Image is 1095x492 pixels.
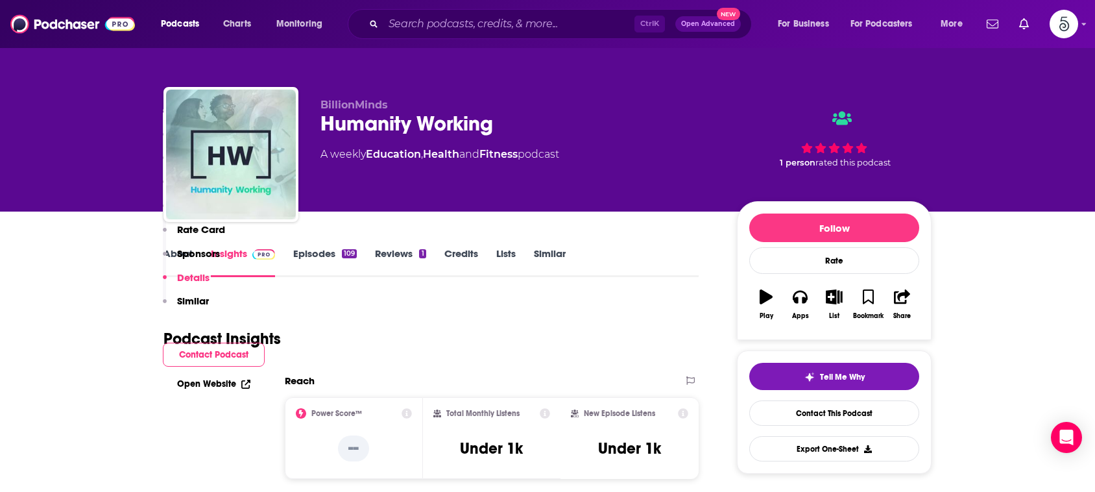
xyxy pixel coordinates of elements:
div: Rate [749,247,919,274]
a: Education [366,148,421,160]
div: Bookmark [853,312,884,320]
span: For Business [778,15,829,33]
button: Bookmark [851,281,885,328]
button: Follow [749,214,919,242]
p: Details [177,271,210,284]
button: Details [163,271,210,295]
h2: Power Score™ [311,409,362,418]
div: 1 personrated this podcast [737,99,932,179]
h3: Under 1k [598,439,661,458]
button: open menu [932,14,979,34]
span: Tell Me Why [820,372,865,382]
button: open menu [842,14,932,34]
img: Podchaser - Follow, Share and Rate Podcasts [10,12,135,36]
span: Monitoring [276,15,322,33]
a: Contact This Podcast [749,400,919,426]
div: Open Intercom Messenger [1051,422,1082,453]
p: -- [338,436,369,461]
div: List [829,312,839,320]
span: Charts [223,15,251,33]
span: rated this podcast [815,158,891,167]
a: Charts [215,14,259,34]
span: Ctrl K [634,16,665,32]
button: open menu [769,14,845,34]
span: BillionMinds [320,99,388,111]
button: Apps [783,281,817,328]
a: Show notifications dropdown [981,13,1004,35]
button: open menu [267,14,339,34]
h2: New Episode Listens [584,409,655,418]
a: Lists [496,247,516,277]
span: , [421,148,423,160]
a: Fitness [479,148,518,160]
span: Open Advanced [681,21,735,27]
a: Similar [534,247,566,277]
span: More [941,15,963,33]
span: Logged in as Spiral5-G2 [1050,10,1078,38]
button: List [817,281,851,328]
button: Contact Podcast [163,343,265,367]
a: Episodes109 [293,247,357,277]
button: Share [885,281,919,328]
span: and [459,148,479,160]
p: Sponsors [177,247,220,260]
img: tell me why sparkle [804,372,815,382]
div: Play [760,312,773,320]
div: Apps [792,312,809,320]
span: 1 person [780,158,815,167]
img: User Profile [1050,10,1078,38]
a: Show notifications dropdown [1014,13,1034,35]
p: Similar [177,295,209,307]
h2: Reach [285,375,315,387]
input: Search podcasts, credits, & more... [383,14,634,34]
img: Humanity Working [166,90,296,219]
button: Similar [163,295,209,319]
button: Export One-Sheet [749,436,919,461]
a: Credits [444,247,478,277]
button: Open AdvancedNew [675,16,741,32]
div: Search podcasts, credits, & more... [360,9,764,39]
a: Reviews1 [375,247,426,277]
button: Show profile menu [1050,10,1078,38]
span: Podcasts [161,15,199,33]
h3: Under 1k [460,439,523,458]
div: A weekly podcast [320,147,559,162]
h2: Total Monthly Listens [446,409,520,418]
button: Sponsors [163,247,220,271]
a: Health [423,148,459,160]
button: Play [749,281,783,328]
div: 109 [342,249,357,258]
a: Open Website [177,378,250,389]
span: For Podcasters [850,15,913,33]
div: 1 [419,249,426,258]
div: Share [893,312,911,320]
button: tell me why sparkleTell Me Why [749,363,919,390]
button: open menu [152,14,216,34]
span: New [717,8,740,20]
